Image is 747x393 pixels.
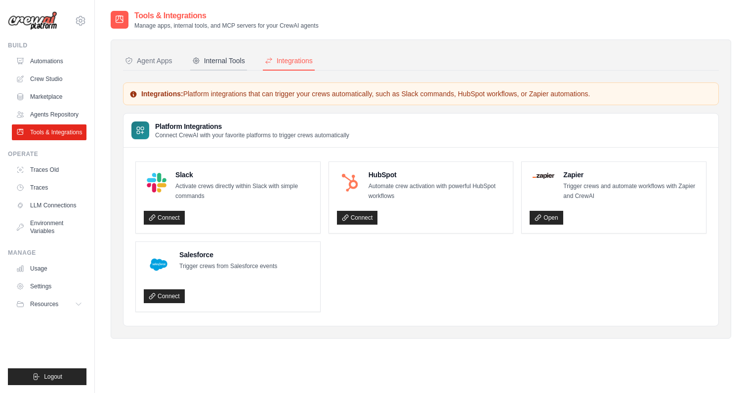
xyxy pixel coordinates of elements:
[175,170,312,180] h4: Slack
[155,121,349,131] h3: Platform Integrations
[265,56,313,66] div: Integrations
[12,162,86,178] a: Traces Old
[12,278,86,294] a: Settings
[12,180,86,196] a: Traces
[134,22,319,30] p: Manage apps, internal tools, and MCP servers for your CrewAI agents
[144,289,185,303] a: Connect
[530,211,563,225] a: Open
[263,52,315,71] button: Integrations
[369,170,505,180] h4: HubSpot
[340,173,360,193] img: HubSpot Logo
[125,56,172,66] div: Agent Apps
[179,250,277,260] h4: Salesforce
[8,41,86,49] div: Build
[144,211,185,225] a: Connect
[337,211,378,225] a: Connect
[8,249,86,257] div: Manage
[12,107,86,122] a: Agents Repository
[12,215,86,239] a: Environment Variables
[175,182,312,201] p: Activate crews directly within Slack with simple commands
[123,52,174,71] button: Agent Apps
[12,71,86,87] a: Crew Studio
[147,173,166,193] img: Slack Logo
[192,56,245,66] div: Internal Tools
[563,170,698,180] h4: Zapier
[147,253,170,276] img: Salesforce Logo
[8,368,86,385] button: Logout
[44,373,62,381] span: Logout
[12,296,86,312] button: Resources
[12,261,86,276] a: Usage
[30,300,58,308] span: Resources
[12,197,86,213] a: LLM Connections
[179,262,277,272] p: Trigger crews from Salesforce events
[129,89,712,99] p: Platform integrations that can trigger your crews automatically, such as Slack commands, HubSpot ...
[369,182,505,201] p: Automate crew activation with powerful HubSpot workflows
[134,10,319,22] h2: Tools & Integrations
[8,11,57,31] img: Logo
[8,150,86,158] div: Operate
[155,131,349,139] p: Connect CrewAI with your favorite platforms to trigger crews automatically
[12,53,86,69] a: Automations
[12,124,86,140] a: Tools & Integrations
[141,90,183,98] strong: Integrations:
[533,173,554,179] img: Zapier Logo
[563,182,698,201] p: Trigger crews and automate workflows with Zapier and CrewAI
[12,89,86,105] a: Marketplace
[190,52,247,71] button: Internal Tools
